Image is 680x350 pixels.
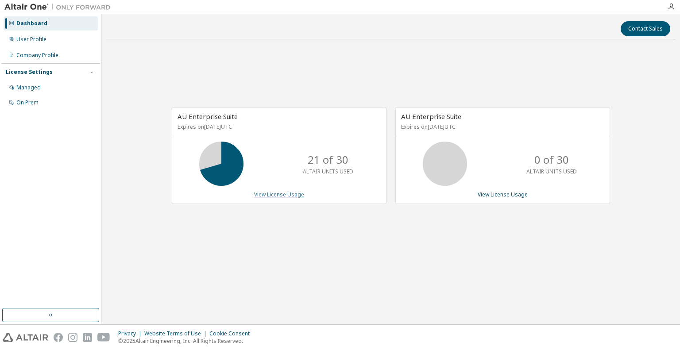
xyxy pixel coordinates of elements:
[83,333,92,342] img: linkedin.svg
[16,20,47,27] div: Dashboard
[401,112,461,121] span: AU Enterprise Suite
[16,84,41,91] div: Managed
[621,21,670,36] button: Contact Sales
[178,112,238,121] span: AU Enterprise Suite
[478,191,528,198] a: View License Usage
[526,168,577,175] p: ALTAIR UNITS USED
[16,52,58,59] div: Company Profile
[303,168,353,175] p: ALTAIR UNITS USED
[209,330,255,337] div: Cookie Consent
[178,123,379,131] p: Expires on [DATE] UTC
[254,191,304,198] a: View License Usage
[144,330,209,337] div: Website Terms of Use
[97,333,110,342] img: youtube.svg
[3,333,48,342] img: altair_logo.svg
[308,152,348,167] p: 21 of 30
[4,3,115,12] img: Altair One
[68,333,77,342] img: instagram.svg
[118,330,144,337] div: Privacy
[6,69,53,76] div: License Settings
[16,36,46,43] div: User Profile
[118,337,255,345] p: © 2025 Altair Engineering, Inc. All Rights Reserved.
[401,123,602,131] p: Expires on [DATE] UTC
[534,152,569,167] p: 0 of 30
[54,333,63,342] img: facebook.svg
[16,99,39,106] div: On Prem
